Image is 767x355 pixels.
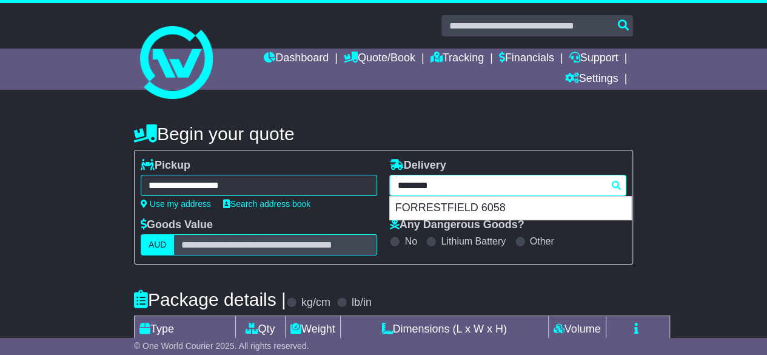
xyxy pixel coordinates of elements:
[548,316,606,343] td: Volume
[235,316,285,343] td: Qty
[285,316,340,343] td: Weight
[430,49,484,69] a: Tracking
[141,199,211,209] a: Use my address
[390,197,631,220] div: FORRESTFIELD 6058
[134,289,286,309] h4: Package details |
[340,316,548,343] td: Dimensions (L x W x H)
[564,69,618,90] a: Settings
[301,296,330,309] label: kg/cm
[134,341,309,351] span: © One World Courier 2025. All rights reserved.
[569,49,618,69] a: Support
[404,235,417,247] label: No
[134,316,235,343] td: Type
[389,218,524,232] label: Any Dangerous Goods?
[264,49,329,69] a: Dashboard
[499,49,554,69] a: Financials
[141,218,213,232] label: Goods Value
[352,296,372,309] label: lb/in
[134,124,633,144] h4: Begin your quote
[141,234,175,255] label: AUD
[344,49,415,69] a: Quote/Book
[441,235,506,247] label: Lithium Battery
[389,175,626,196] typeahead: Please provide city
[223,199,310,209] a: Search address book
[530,235,554,247] label: Other
[389,159,446,172] label: Delivery
[141,159,190,172] label: Pickup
